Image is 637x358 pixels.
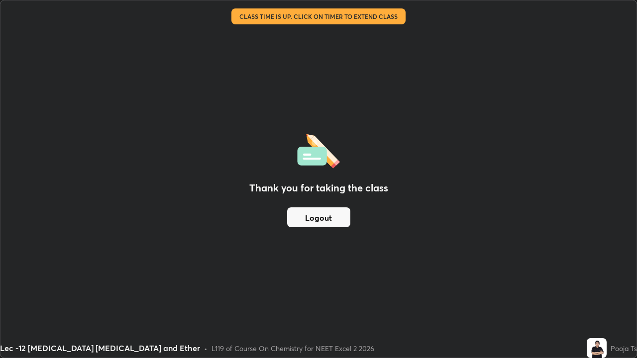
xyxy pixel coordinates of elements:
button: Logout [287,207,350,227]
div: • [204,343,208,354]
img: 72d189469a4d4c36b4c638edf2063a7f.jpg [587,338,607,358]
div: Pooja Ts [611,343,637,354]
div: L119 of Course On Chemistry for NEET Excel 2 2026 [212,343,374,354]
img: offlineFeedback.1438e8b3.svg [297,131,340,169]
h2: Thank you for taking the class [249,180,388,195]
